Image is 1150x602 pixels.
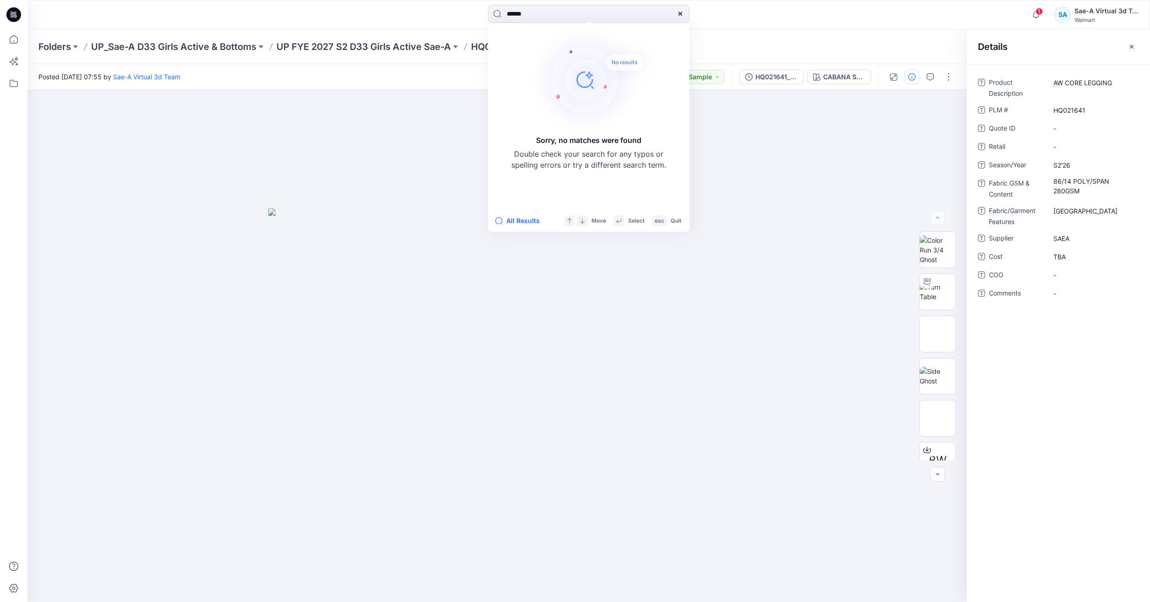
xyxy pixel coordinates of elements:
img: Back Ghost [920,409,955,428]
p: Double check your search for any typos or spelling errors or try a different search term. [511,148,667,170]
span: Product Description [989,77,1044,99]
a: UP FYE 2027 S2 D33 Girls Active Sae-A [277,40,451,53]
span: PLM # [989,104,1044,117]
span: TBA [1053,252,1133,262]
span: - [1053,142,1133,152]
span: JERSEY [1053,206,1133,216]
span: Retail [989,141,1044,154]
p: esc [655,216,664,226]
span: Posted [DATE] 07:55 by [38,72,180,82]
h5: Sorry, no matches were found [536,135,641,146]
div: CABANA SWIM 2053480PW [823,72,865,82]
p: HQ021641_AW CORE LEGGING [471,40,605,53]
span: Season/Year [989,159,1044,172]
span: Quote ID [989,123,1044,136]
span: Fabric/Garment Features [989,205,1044,227]
span: AW CORE LEGGING [1053,78,1133,88]
button: HQ021641_FULL COLORWAYS [739,70,803,84]
a: Sae-A Virtual 3d Team [113,73,180,81]
button: Details [905,70,919,84]
span: Comments [989,288,1044,301]
a: Folders [38,40,71,53]
div: HQ021641_FULL COLORWAYS [755,72,797,82]
span: - [1053,289,1133,298]
span: COO [989,269,1044,282]
span: SAEA [1053,234,1133,243]
a: UP_Sae-A D33 Girls Active & Bottoms [91,40,256,53]
p: Select [628,216,645,226]
img: Side Ghost [920,367,955,386]
img: Turn Table [920,282,955,301]
span: Supplier [989,233,1044,246]
p: Move [591,216,606,226]
h2: Details [978,41,1008,52]
div: Sae-A Virtual 3d Team [1074,5,1139,16]
span: Fabric GSM & Content [989,178,1044,200]
span: HQ021641 [1053,105,1133,115]
span: 86/14 POLY/SPAN 280GSM [1053,176,1133,196]
p: Quit [671,216,681,226]
span: S2'26 [1053,160,1133,170]
img: Color Run 3/4 Ghost [920,235,955,264]
div: SA [1054,6,1071,23]
img: Sorry, no matches were found [532,25,660,135]
img: eyJhbGciOiJIUzI1NiIsImtpZCI6IjAiLCJzbHQiOiJzZXMiLCJ0eXAiOiJKV1QifQ.eyJkYXRhIjp7InR5cGUiOiJzdG9yYW... [268,208,726,602]
button: CABANA SWIM 2053480PW [807,70,871,84]
span: 1 [1036,8,1043,15]
span: BW [929,452,947,469]
span: Cost [989,251,1044,264]
button: All Results [495,215,546,226]
span: - [1053,124,1133,133]
span: - [1053,270,1133,280]
div: Walmart [1074,16,1139,23]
